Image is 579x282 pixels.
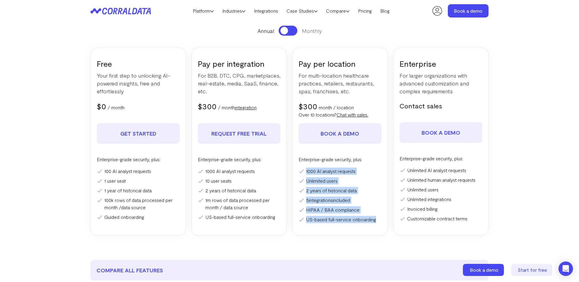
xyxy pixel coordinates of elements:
span: Book a demo [470,267,498,273]
a: Book a demo [463,264,505,276]
p: For larger organizations with advanced customization and complex requirements [400,72,482,95]
a: integrations [309,197,333,203]
a: Pricing [354,6,376,15]
li: 1000 AI analyst requests [198,168,281,175]
li: 100 AI analyst requests [97,168,180,175]
h3: Enterprise [400,59,482,69]
a: data source [121,204,146,210]
li: 2 years of historical data [198,187,281,194]
h3: Pay per location [299,59,381,69]
li: Customizable contract terms [400,215,482,222]
span: $300 [198,101,217,111]
p: For B2B, DTC, CPG, marketplaces, real-estate, media, SaaS, finance, etc. [198,72,281,95]
a: Integrations [250,6,282,15]
div: Open Intercom Messenger [558,261,573,276]
h5: Contact sales [400,101,482,110]
p: For multi-location healthcare practices, retailers, restaurants, spas, franchises, etc. [299,72,381,95]
li: Unlimited integrations [400,196,482,203]
li: 1m rows of data processed per month / data source [198,197,281,211]
li: Unlimited AI analyst requests [400,167,482,174]
li: 100k rows of data processed per month / [97,197,180,211]
span: $300 [299,101,317,111]
h3: Free [97,59,180,69]
a: Chat with sales. [337,112,368,117]
li: 1 year of historical data [97,187,180,194]
button: compare all features [90,260,489,280]
a: REQUEST FREE TRIAL [198,123,281,144]
span: $0 [97,101,106,111]
p: Enterprise-grade security, plus: [299,156,381,163]
a: Book a demo [448,4,489,18]
li: 5 included [299,197,381,204]
li: 2 years of historical data [299,187,381,194]
p: Enterprise-grade security, plus: [97,156,180,163]
span: Annual [258,27,274,35]
span: Monthly [302,27,322,35]
a: Platform [188,6,218,15]
li: Unlimited users [299,177,381,184]
a: Book a demo [299,123,381,144]
a: Get Started [97,123,180,144]
a: integration [235,104,257,110]
a: Compare [322,6,354,15]
p: Your first step to unlocking AI-powered insights, free and effortlessly [97,72,180,95]
li: Invoiced billing [400,205,482,213]
li: US-based full-service onboarding [198,213,281,221]
p: Enterprise-grade security, plus: [400,155,482,162]
a: Industries [218,6,250,15]
h3: Pay per integration [198,59,281,69]
a: Blog [376,6,394,15]
a: Case Studies [282,6,322,15]
li: Guided onboarding [97,213,180,221]
p: Over 10 locations? [299,111,381,118]
a: Book a demo [400,122,482,143]
a: Start for free [511,264,553,276]
p: / month [218,104,257,111]
p: / month [108,104,125,111]
span: Start for free [518,267,547,273]
li: Unlimited users [400,186,482,193]
li: 1000 AI analyst requests [299,168,381,175]
li: US-based full-service onboarding [299,216,381,223]
p: month / location [319,104,354,111]
li: Unlimited human analyst requests [400,176,482,184]
li: 1 user seat [97,177,180,184]
p: Enterprise-grade security, plus: [198,156,281,163]
li: 10 user seats [198,177,281,184]
li: HIPAA / BAA compliance [299,206,381,213]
